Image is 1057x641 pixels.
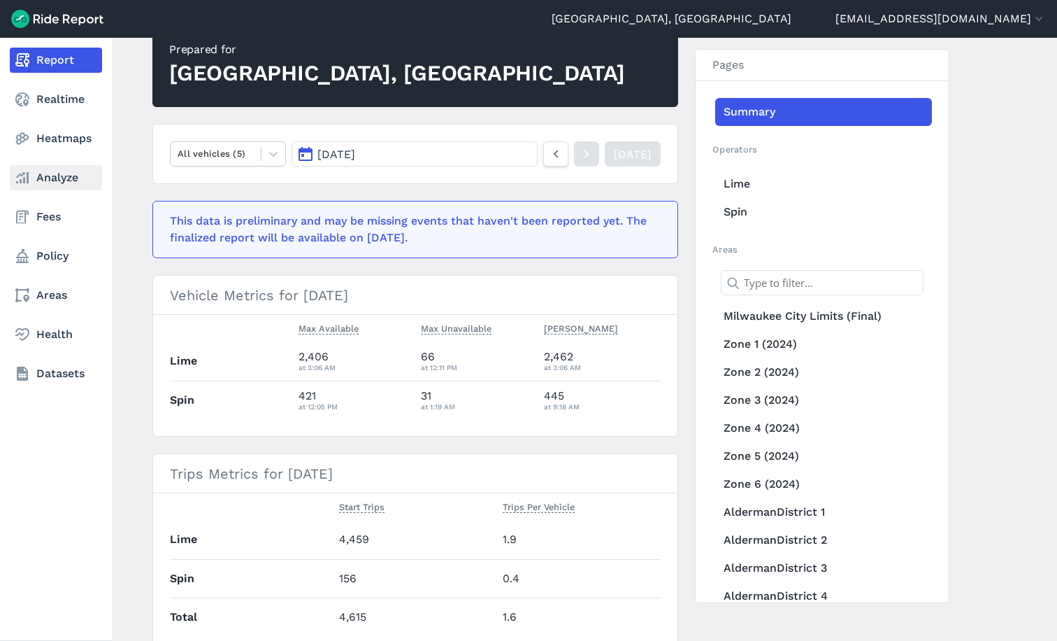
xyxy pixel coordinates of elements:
[170,521,333,559] th: Lime
[715,170,932,198] a: Lime
[721,270,923,295] input: Type to filter...
[421,400,533,413] div: at 1:19 AM
[299,320,359,334] span: Max Available
[715,414,932,442] a: Zone 4 (2024)
[544,388,661,413] div: 445
[421,348,533,374] div: 66
[169,58,625,89] div: [GEOGRAPHIC_DATA], [GEOGRAPHIC_DATA]
[715,98,932,126] a: Summary
[715,330,932,358] a: Zone 1 (2024)
[544,400,661,413] div: at 9:18 AM
[421,320,491,334] span: Max Unavailable
[715,198,932,226] a: Spin
[11,10,103,28] img: Ride Report
[10,283,102,308] a: Areas
[421,320,491,337] button: Max Unavailable
[715,582,932,610] a: AldermanDistrict 4
[299,320,359,337] button: Max Available
[497,559,661,598] td: 0.4
[169,41,625,58] div: Prepared for
[835,10,1046,27] button: [EMAIL_ADDRESS][DOMAIN_NAME]
[10,244,102,269] a: Policy
[317,148,355,161] span: [DATE]
[10,322,102,347] a: Health
[715,498,932,526] a: AldermanDistrict 1
[715,358,932,386] a: Zone 2 (2024)
[544,348,661,374] div: 2,462
[170,559,333,598] th: Spin
[10,165,102,190] a: Analyze
[715,442,932,470] a: Zone 5 (2024)
[10,204,102,230] a: Fees
[421,361,533,374] div: at 12:11 PM
[339,499,384,513] span: Start Trips
[715,302,932,330] a: Milwaukee City Limits (Final)
[299,388,410,413] div: 421
[421,388,533,413] div: 31
[153,454,677,493] h3: Trips Metrics for [DATE]
[712,143,932,156] h2: Operators
[170,213,652,246] div: This data is preliminary and may be missing events that haven't been reported yet. The finalized ...
[544,320,618,337] button: [PERSON_NAME]
[10,48,102,73] a: Report
[712,243,932,256] h2: Areas
[333,559,497,598] td: 156
[544,361,661,374] div: at 3:06 AM
[497,598,661,636] td: 1.6
[170,381,293,419] th: Spin
[605,141,661,167] a: [DATE]
[497,521,661,559] td: 1.9
[10,361,102,386] a: Datasets
[544,320,618,334] span: [PERSON_NAME]
[299,361,410,374] div: at 3:06 AM
[503,499,575,513] span: Trips Per Vehicle
[170,598,333,636] th: Total
[153,276,677,315] h3: Vehicle Metrics for [DATE]
[552,10,791,27] a: [GEOGRAPHIC_DATA], [GEOGRAPHIC_DATA]
[292,141,538,167] button: [DATE]
[170,342,293,381] th: Lime
[715,386,932,414] a: Zone 3 (2024)
[339,499,384,516] button: Start Trips
[10,126,102,151] a: Heatmaps
[10,87,102,112] a: Realtime
[503,499,575,516] button: Trips Per Vehicle
[333,521,497,559] td: 4,459
[715,526,932,554] a: AldermanDistrict 2
[333,598,497,636] td: 4,615
[299,348,410,374] div: 2,406
[715,554,932,582] a: AldermanDistrict 3
[299,400,410,413] div: at 12:05 PM
[696,50,949,81] h3: Pages
[715,470,932,498] a: Zone 6 (2024)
